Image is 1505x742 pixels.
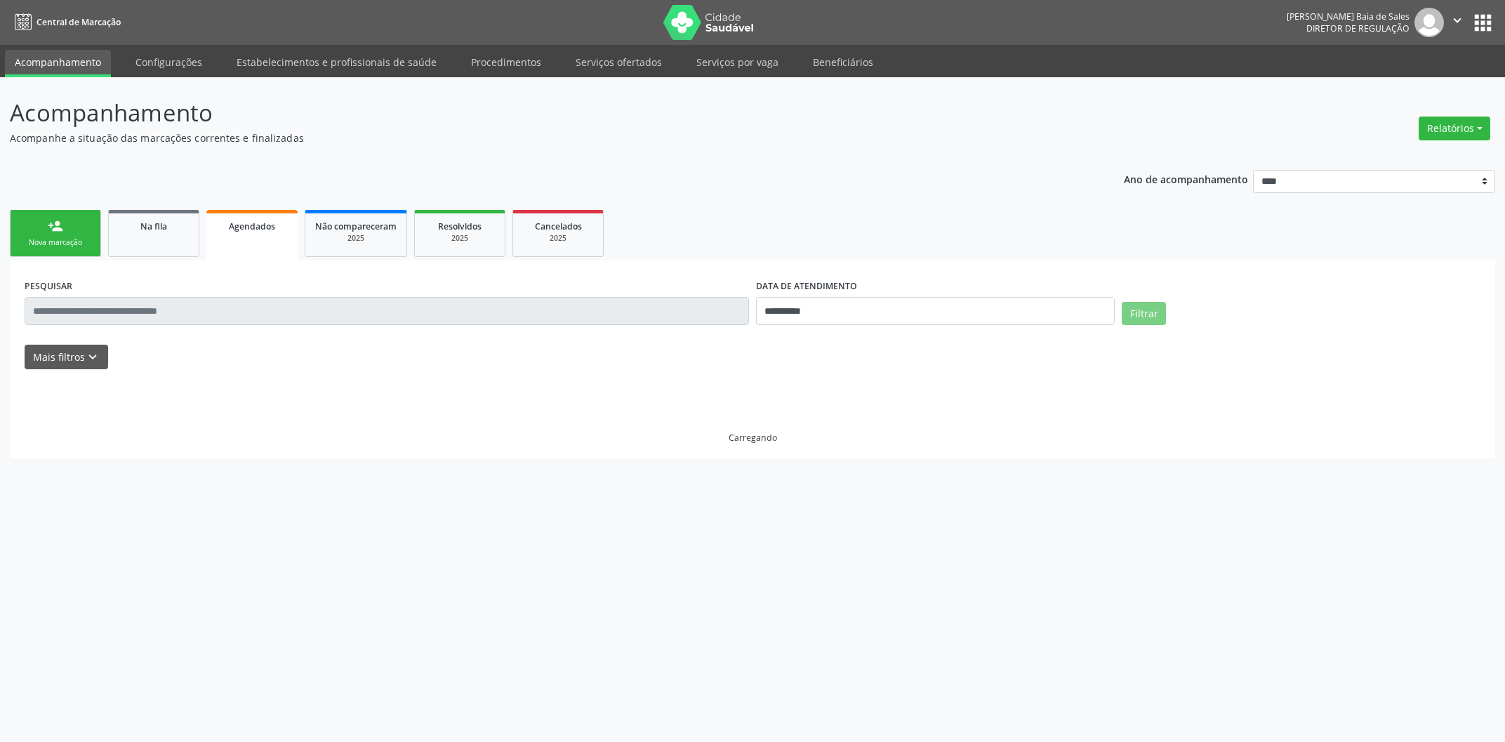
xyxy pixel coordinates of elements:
[803,50,883,74] a: Beneficiários
[315,233,397,244] div: 2025
[729,432,777,444] div: Carregando
[438,220,482,232] span: Resolvidos
[37,16,121,28] span: Central de Marcação
[1444,8,1471,37] button: 
[126,50,212,74] a: Configurações
[1287,11,1410,22] div: [PERSON_NAME] Baia de Sales
[687,50,788,74] a: Serviços por vaga
[756,275,857,297] label: DATA DE ATENDIMENTO
[1414,8,1444,37] img: img
[5,50,111,77] a: Acompanhamento
[425,233,495,244] div: 2025
[229,220,275,232] span: Agendados
[140,220,167,232] span: Na fila
[10,95,1049,131] p: Acompanhamento
[1122,302,1166,326] button: Filtrar
[1450,13,1465,28] i: 
[1419,117,1490,140] button: Relatórios
[25,275,72,297] label: PESQUISAR
[10,11,121,34] a: Central de Marcação
[48,218,63,234] div: person_add
[227,50,446,74] a: Estabelecimentos e profissionais de saúde
[1471,11,1495,35] button: apps
[1124,170,1248,187] p: Ano de acompanhamento
[566,50,672,74] a: Serviços ofertados
[523,233,593,244] div: 2025
[25,345,108,369] button: Mais filtroskeyboard_arrow_down
[10,131,1049,145] p: Acompanhe a situação das marcações correntes e finalizadas
[85,350,100,365] i: keyboard_arrow_down
[461,50,551,74] a: Procedimentos
[535,220,582,232] span: Cancelados
[20,237,91,248] div: Nova marcação
[315,220,397,232] span: Não compareceram
[1306,22,1410,34] span: Diretor de regulação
